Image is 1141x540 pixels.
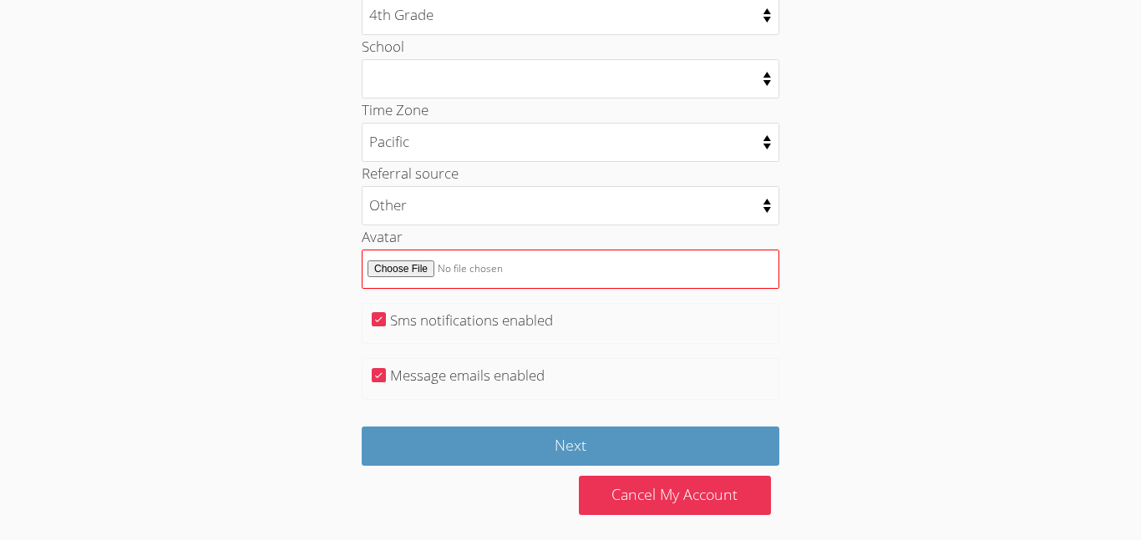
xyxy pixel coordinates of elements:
label: Message emails enabled [390,366,545,385]
label: Time Zone [362,100,429,119]
input: Next [362,426,779,466]
label: Avatar [362,227,403,246]
label: School [362,37,404,56]
label: Referral source [362,164,459,183]
label: Sms notifications enabled [390,310,553,330]
a: Cancel My Account [579,476,771,515]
